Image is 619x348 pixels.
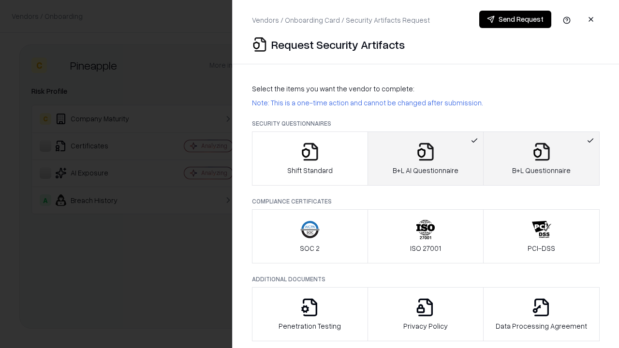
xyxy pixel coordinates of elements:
p: Note: This is a one-time action and cannot be changed after submission. [252,98,600,108]
p: B+L Questionnaire [512,165,571,175]
button: Send Request [479,11,551,28]
p: ISO 27001 [410,243,441,253]
button: B+L AI Questionnaire [368,131,484,186]
button: B+L Questionnaire [483,131,600,186]
button: Data Processing Agreement [483,287,600,341]
p: Data Processing Agreement [496,321,587,331]
p: Shift Standard [287,165,333,175]
p: Security Questionnaires [252,119,600,128]
button: Privacy Policy [368,287,484,341]
p: PCI-DSS [528,243,555,253]
button: ISO 27001 [368,209,484,263]
p: Request Security Artifacts [271,37,405,52]
p: SOC 2 [300,243,320,253]
button: Penetration Testing [252,287,368,341]
button: SOC 2 [252,209,368,263]
p: Penetration Testing [279,321,341,331]
p: B+L AI Questionnaire [393,165,458,175]
button: PCI-DSS [483,209,600,263]
p: Compliance Certificates [252,197,600,205]
button: Shift Standard [252,131,368,186]
p: Select the items you want the vendor to complete: [252,84,600,94]
p: Additional Documents [252,275,600,283]
p: Vendors / Onboarding Card / Security Artifacts Request [252,15,430,25]
p: Privacy Policy [403,321,448,331]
